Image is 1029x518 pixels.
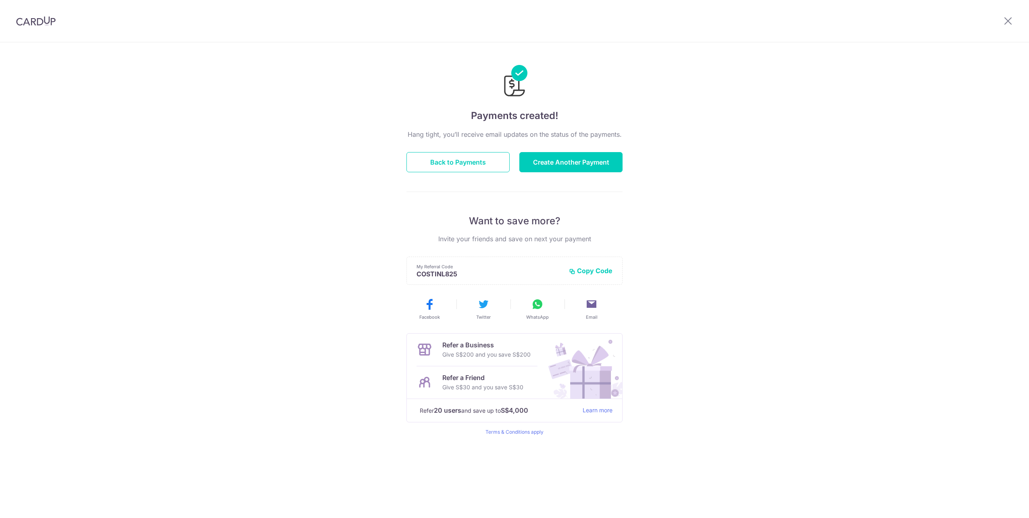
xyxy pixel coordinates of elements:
[541,334,622,399] img: Refer
[569,267,612,275] button: Copy Code
[406,129,623,139] p: Hang tight, you’ll receive email updates on the status of the payments.
[406,109,623,123] h4: Payments created!
[419,314,440,320] span: Facebook
[417,270,562,278] p: COSTINL825
[583,405,612,416] a: Learn more
[406,152,510,172] button: Back to Payments
[586,314,598,320] span: Email
[502,65,527,99] img: Payments
[501,405,528,415] strong: S$4,000
[485,429,544,435] a: Terms & Conditions apply
[406,215,623,228] p: Want to save more?
[406,234,623,244] p: Invite your friends and save on next your payment
[434,405,461,415] strong: 20 users
[406,298,453,320] button: Facebook
[514,298,561,320] button: WhatsApp
[442,350,531,359] p: Give S$200 and you save S$200
[420,405,576,416] p: Refer and save up to
[460,298,507,320] button: Twitter
[442,373,523,382] p: Refer a Friend
[442,382,523,392] p: Give S$30 and you save S$30
[442,340,531,350] p: Refer a Business
[417,263,562,270] p: My Referral Code
[476,314,491,320] span: Twitter
[16,16,56,26] img: CardUp
[526,314,549,320] span: WhatsApp
[519,152,623,172] button: Create Another Payment
[568,298,615,320] button: Email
